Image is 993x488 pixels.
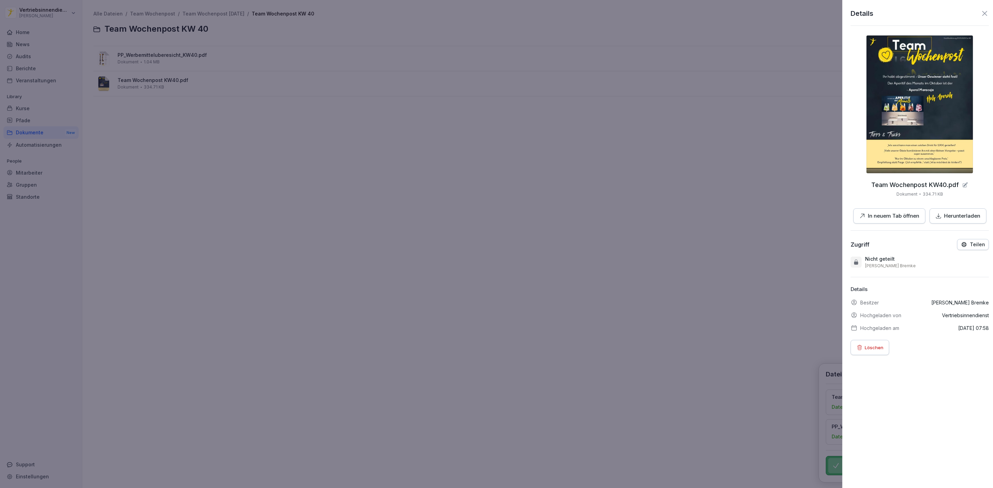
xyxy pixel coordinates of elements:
p: 334.71 KB [923,191,943,197]
div: Zugriff [851,241,870,248]
p: Details [851,285,989,293]
p: Herunterladen [944,212,980,220]
p: Löschen [865,344,883,351]
p: Dokument [896,191,917,197]
button: Teilen [957,239,989,250]
p: Team Wochenpost KW40.pdf [871,181,959,188]
p: Teilen [970,242,985,247]
p: [PERSON_NAME] Bremke [865,263,916,269]
button: In neuem Tab öffnen [853,208,925,224]
button: Herunterladen [929,208,986,224]
p: Hochgeladen von [860,312,901,319]
p: Vertriebsinnendienst [942,312,989,319]
p: [DATE] 07:58 [958,324,989,332]
button: Löschen [851,340,889,355]
p: In neuem Tab öffnen [868,212,919,220]
img: thumbnail [866,35,973,173]
p: Besitzer [860,299,879,306]
p: Hochgeladen am [860,324,899,332]
p: Details [851,8,873,19]
p: [PERSON_NAME] Bremke [931,299,989,306]
p: Nicht geteilt [865,256,895,262]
